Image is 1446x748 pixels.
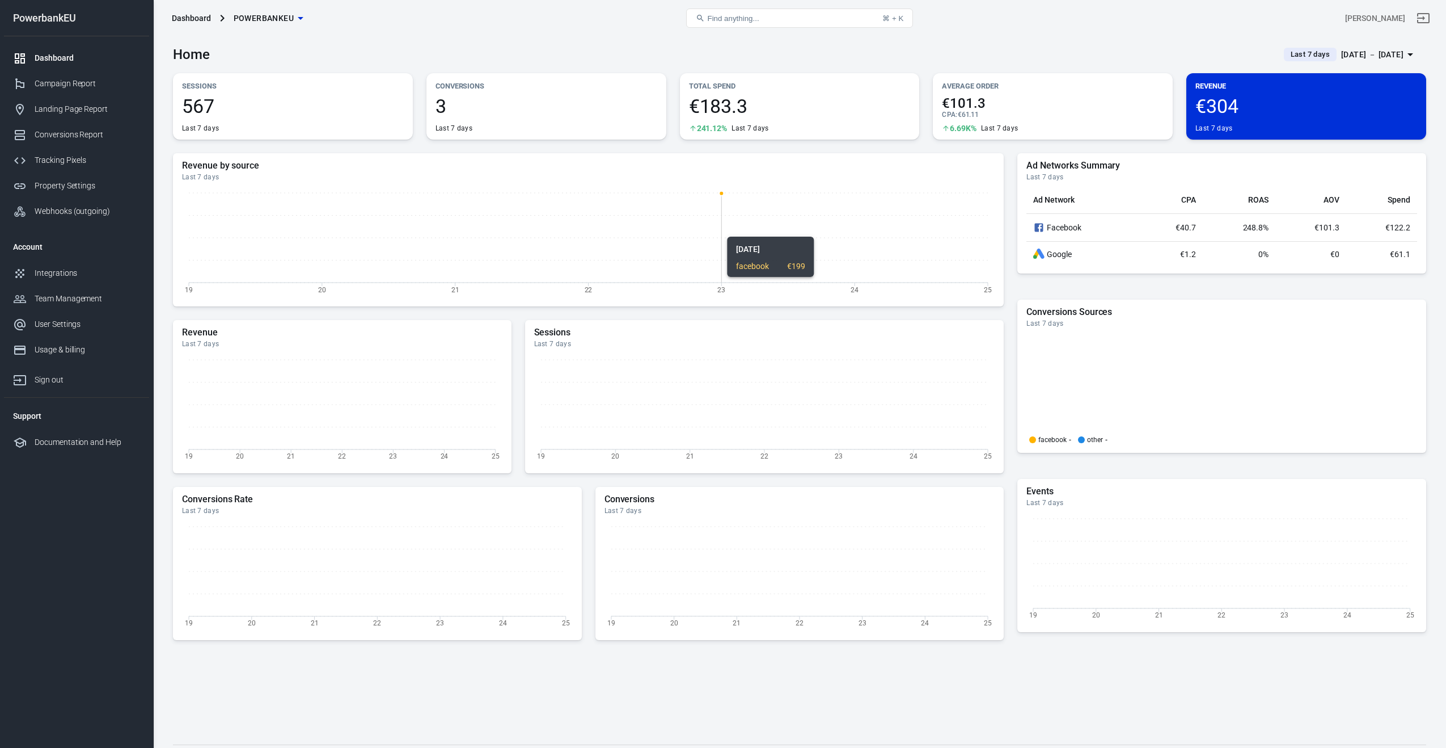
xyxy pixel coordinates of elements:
[35,267,140,279] div: Integrations
[686,9,913,28] button: Find anything...⌘ + K
[670,619,678,627] tspan: 20
[707,14,759,23] span: Find anything...
[1385,223,1410,232] span: €122.2
[921,619,929,627] tspan: 24
[182,327,502,338] h5: Revenue
[1092,611,1100,619] tspan: 20
[182,124,219,133] div: Last 7 days
[4,122,149,148] a: Conversions Report
[689,80,911,92] p: Total Spend
[4,233,149,260] li: Account
[1033,221,1045,234] svg: Facebook Ads
[604,494,995,505] h5: Conversions
[4,312,149,337] a: User Settings
[1218,611,1226,619] tspan: 22
[1026,186,1140,214] th: Ad Network
[984,619,992,627] tspan: 25
[1026,173,1417,182] div: Last 7 days
[562,619,570,627] tspan: 25
[760,452,768,460] tspan: 22
[1033,249,1133,260] div: Google
[1105,436,1107,443] span: -
[35,129,140,141] div: Conversions Report
[389,452,397,460] tspan: 23
[697,124,728,132] span: 241.12%
[35,154,140,166] div: Tracking Pixels
[611,452,619,460] tspan: 20
[1029,611,1037,619] tspan: 19
[686,452,694,460] tspan: 21
[984,285,992,293] tspan: 25
[733,619,741,627] tspan: 21
[1069,436,1071,443] span: -
[4,286,149,312] a: Team Management
[942,80,1164,92] p: Average Order
[35,436,140,448] div: Documentation and Help
[229,8,307,29] button: PowerbankEU
[35,78,140,90] div: Campaign Report
[182,80,404,92] p: Sessions
[1026,486,1417,497] h5: Events
[835,452,843,460] tspan: 23
[1280,611,1288,619] tspan: 23
[717,285,725,293] tspan: 23
[182,494,573,505] h5: Conversions Rate
[1243,223,1269,232] span: 248.8%
[35,52,140,64] div: Dashboard
[4,173,149,199] a: Property Settings
[436,124,472,133] div: Last 7 days
[1026,306,1417,318] h5: Conversions Sources
[882,14,903,23] div: ⌘ + K
[182,506,573,515] div: Last 7 days
[182,96,404,116] span: 567
[4,260,149,286] a: Integrations
[1286,49,1334,60] span: Last 7 days
[1033,221,1133,234] div: Facebook
[1038,436,1067,443] p: facebook
[1140,186,1203,214] th: CPA
[35,293,140,305] div: Team Management
[4,71,149,96] a: Campaign Report
[318,285,326,293] tspan: 20
[984,452,992,460] tspan: 25
[537,452,545,460] tspan: 19
[1330,250,1339,259] span: €0
[1087,436,1103,443] p: other
[185,619,193,627] tspan: 19
[1203,186,1276,214] th: ROAS
[441,452,449,460] tspan: 24
[492,452,500,460] tspan: 25
[287,452,295,460] tspan: 21
[1155,611,1163,619] tspan: 21
[1195,80,1417,92] p: Revenue
[35,344,140,356] div: Usage & billing
[689,96,911,116] span: €183.3
[1195,96,1417,116] span: €304
[436,619,444,627] tspan: 23
[910,452,918,460] tspan: 24
[732,124,768,133] div: Last 7 days
[4,337,149,363] a: Usage & billing
[4,363,149,393] a: Sign out
[534,327,995,338] h5: Sessions
[1033,249,1045,260] div: Google Ads
[248,619,256,627] tspan: 20
[234,11,294,26] span: PowerbankEU
[1343,611,1351,619] tspan: 24
[338,452,346,460] tspan: 22
[1026,319,1417,328] div: Last 7 days
[373,619,381,627] tspan: 22
[981,124,1018,133] div: Last 7 days
[1195,124,1232,133] div: Last 7 days
[4,45,149,71] a: Dashboard
[182,339,502,348] div: Last 7 days
[1341,48,1403,62] div: [DATE] － [DATE]
[182,173,995,182] div: Last 7 days
[607,619,615,627] tspan: 19
[585,285,593,293] tspan: 22
[35,374,140,386] div: Sign out
[942,96,1164,110] span: €101.3
[185,452,193,460] tspan: 19
[35,318,140,330] div: User Settings
[534,339,995,348] div: Last 7 days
